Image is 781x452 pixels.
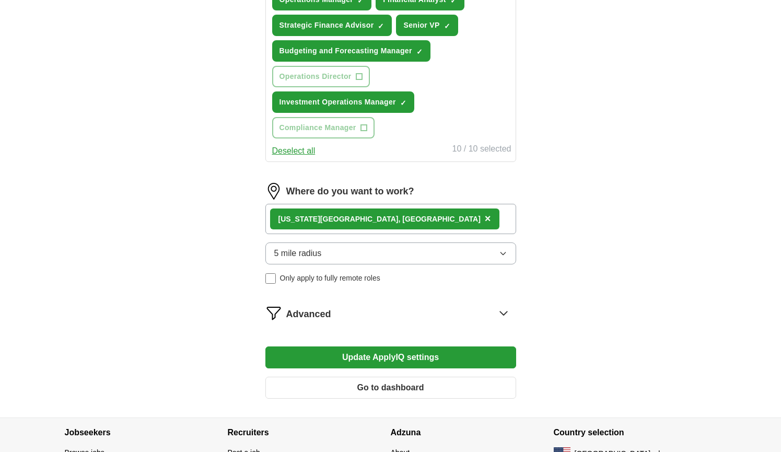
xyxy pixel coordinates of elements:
span: 5 mile radius [274,247,322,260]
span: Strategic Finance Advisor [279,20,374,31]
img: filter [265,305,282,321]
div: 10 / 10 selected [452,143,511,157]
span: Senior VP [403,20,439,31]
span: × [485,213,491,224]
span: Only apply to fully remote roles [280,273,380,284]
button: × [485,211,491,227]
label: Where do you want to work? [286,184,414,199]
img: location.png [265,183,282,200]
button: Senior VP✓ [396,15,458,36]
h4: Country selection [554,418,717,447]
span: Advanced [286,307,331,321]
span: ✓ [444,22,450,30]
input: Only apply to fully remote roles [265,273,276,284]
button: Investment Operations Manager✓ [272,91,414,113]
span: Budgeting and Forecasting Manager [279,45,412,56]
button: Compliance Manager [272,117,375,138]
span: Compliance Manager [279,122,356,133]
button: 5 mile radius [265,242,516,264]
button: Update ApplyIQ settings [265,346,516,368]
div: [US_STATE][GEOGRAPHIC_DATA], [GEOGRAPHIC_DATA] [278,214,481,225]
span: ✓ [416,48,423,56]
span: ✓ [378,22,384,30]
span: Investment Operations Manager [279,97,396,108]
span: Operations Director [279,71,352,82]
button: Budgeting and Forecasting Manager✓ [272,40,430,62]
span: ✓ [400,99,406,107]
button: Strategic Finance Advisor✓ [272,15,392,36]
button: Go to dashboard [265,377,516,399]
button: Operations Director [272,66,370,87]
button: Deselect all [272,145,316,157]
